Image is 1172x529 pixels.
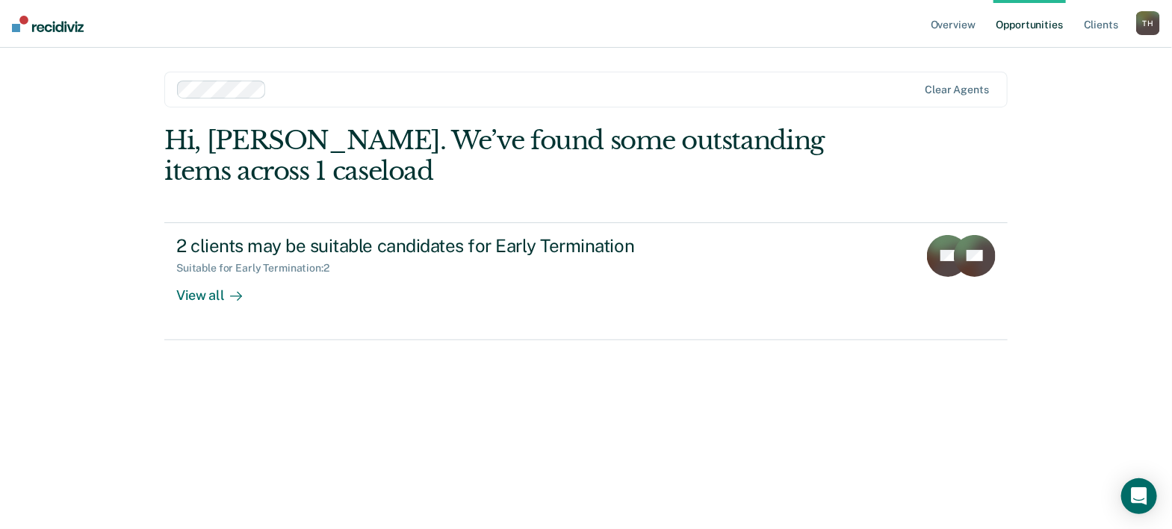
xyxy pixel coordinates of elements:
[12,16,84,32] img: Recidiviz
[176,262,341,275] div: Suitable for Early Termination : 2
[164,125,839,187] div: Hi, [PERSON_NAME]. We’ve found some outstanding items across 1 caseload
[1136,11,1160,35] button: TH
[1136,11,1160,35] div: T H
[1121,478,1157,514] div: Open Intercom Messenger
[176,235,701,257] div: 2 clients may be suitable candidates for Early Termination
[925,84,989,96] div: Clear agents
[176,275,260,304] div: View all
[164,222,1008,340] a: 2 clients may be suitable candidates for Early TerminationSuitable for Early Termination:2View all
